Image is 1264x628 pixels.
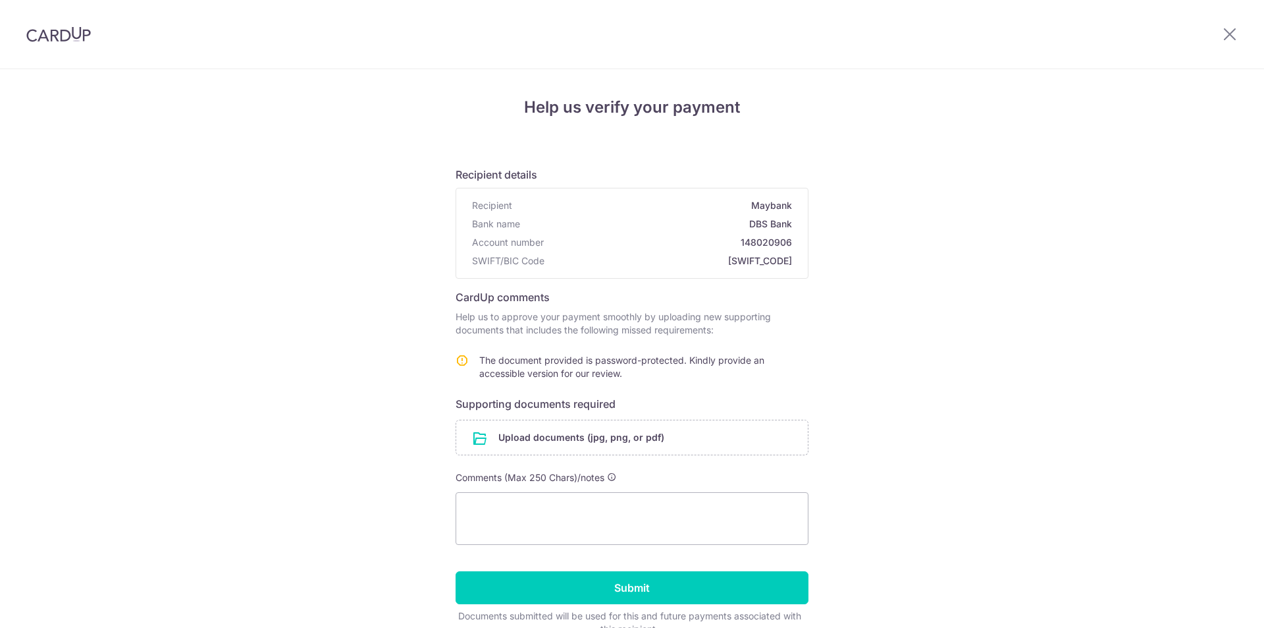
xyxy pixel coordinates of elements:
h6: Supporting documents required [456,396,808,412]
h4: Help us verify your payment [456,96,808,119]
img: CardUp [26,26,91,42]
span: Comments (Max 250 Chars)/notes [456,472,604,483]
span: SWIFT/BIC Code [472,254,544,268]
h6: Recipient details [456,167,808,183]
span: [SWIFT_CODE] [550,254,792,268]
h6: CardUp comments [456,289,808,305]
p: Help us to approve your payment smoothly by uploading new supporting documents that includes the ... [456,310,808,337]
div: Upload documents (jpg, png, or pdf) [456,420,808,455]
span: Bank name [472,217,520,231]
span: DBS Bank [525,217,792,231]
span: The document provided is password-protected. Kindly provide an accessible version for our review. [479,355,764,379]
span: Recipient [472,199,512,212]
iframe: Opens a widget where you can find more information [1180,588,1251,621]
span: 148020906 [549,236,792,249]
span: Account number [472,236,544,249]
span: Maybank [517,199,792,212]
input: Submit [456,571,808,604]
